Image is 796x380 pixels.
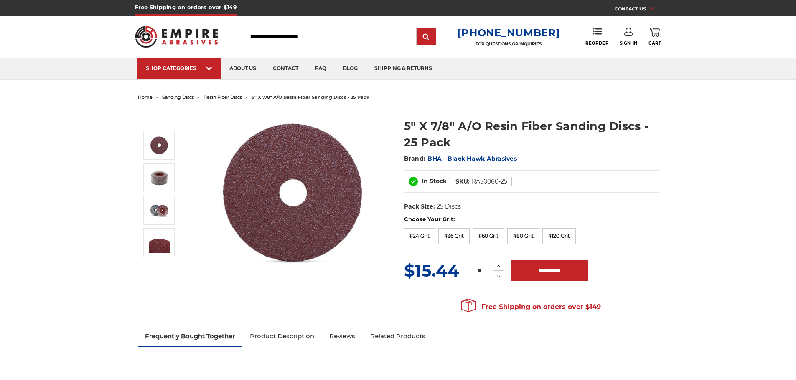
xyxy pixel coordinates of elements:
a: blog [335,58,366,79]
a: Cart [648,28,661,46]
img: 5 inch aluminum oxide resin fiber disc [209,109,376,275]
a: contact [264,58,307,79]
img: 5" X 7/8" A/O Resin Fiber Sanding Discs - 25 Pack [149,232,170,253]
img: 5 inch aluminum oxide resin fiber disc [149,135,170,156]
a: Product Description [242,327,322,345]
a: shipping & returns [366,58,440,79]
img: 5" X 7/8" A/O Resin Fiber Sanding Discs - 25 Pack [149,167,170,188]
a: Frequently Bought Together [138,327,243,345]
a: about us [221,58,264,79]
dt: Pack Size: [404,202,435,211]
a: Reviews [322,327,363,345]
a: Reorder [585,28,608,45]
input: Submit [418,29,435,45]
h1: 5" X 7/8" A/O Resin Fiber Sanding Discs - 25 Pack [404,118,659,151]
img: Empire Abrasives [135,20,219,53]
dd: 25 Discs [437,202,461,211]
dd: RA50060-25 [472,177,507,186]
span: 5" x 7/8" a/o resin fiber sanding discs - 25 pack [252,94,369,100]
a: faq [307,58,335,79]
label: Choose Your Grit: [404,215,659,224]
a: resin fiber discs [203,94,242,100]
div: SHOP CATEGORIES [146,65,213,71]
span: Brand: [404,155,426,162]
a: CONTACT US [615,4,661,16]
span: In Stock [422,177,447,185]
p: FOR QUESTIONS OR INQUIRIES [457,41,560,47]
a: sanding discs [162,94,194,100]
a: Related Products [363,327,433,345]
img: 5" X 7/8" A/O Resin Fiber Sanding Discs - 25 Pack [149,200,170,221]
a: [PHONE_NUMBER] [457,27,560,39]
span: Sign In [620,40,638,46]
span: Free Shipping on orders over $149 [461,299,601,315]
a: home [138,94,153,100]
span: Cart [648,40,661,46]
span: Reorder [585,40,608,46]
dt: SKU: [455,177,470,186]
a: BHA - Black Hawk Abrasives [427,155,517,162]
span: $15.44 [404,260,459,281]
